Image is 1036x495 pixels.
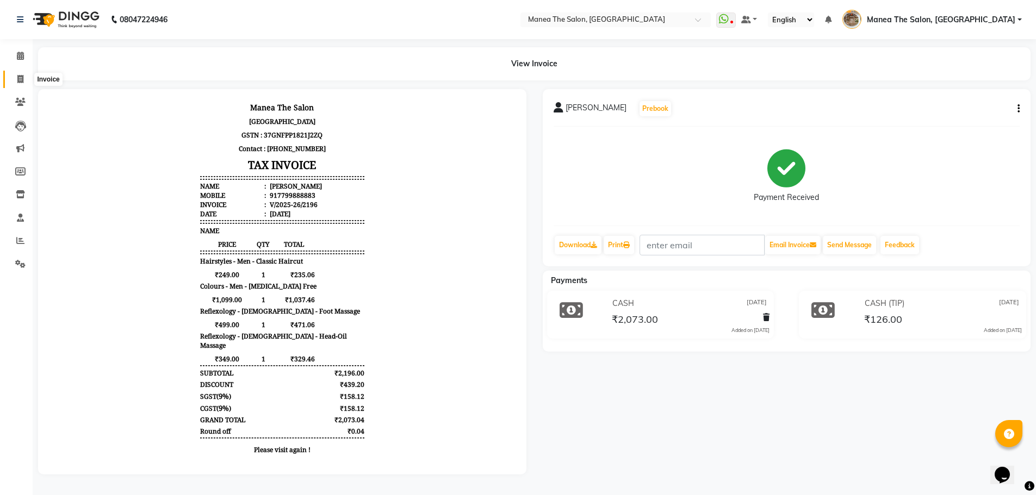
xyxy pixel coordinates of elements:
span: QTY [206,140,224,149]
span: SGST [151,292,168,301]
span: 1 [206,220,224,229]
span: Hairstyles - Men - Classic Haircut [151,156,254,166]
div: [DATE] [219,109,241,118]
p: Please visit again ! [151,345,315,354]
div: V/2025-26/2196 [219,100,269,109]
div: Date [151,109,217,118]
span: Manea The Salon, [GEOGRAPHIC_DATA] [867,14,1015,26]
div: ( ) [151,303,182,313]
div: Mobile [151,91,217,100]
div: DISCOUNT [151,280,184,289]
p: [GEOGRAPHIC_DATA] [151,15,315,28]
span: 1 [206,195,224,204]
span: ₹329.46 [224,254,266,264]
button: Email Invoice [765,236,821,254]
div: [PERSON_NAME] [219,82,273,91]
a: Print [604,236,634,254]
span: Colours - Men - [MEDICAL_DATA] Free [151,181,268,191]
span: 9% [170,303,180,313]
div: Invoice [34,73,62,86]
span: TOTAL [224,140,266,149]
a: Feedback [880,236,919,254]
span: ₹2,073.00 [612,313,658,328]
img: logo [28,4,102,35]
div: ₹2,196.00 [273,268,316,278]
span: ₹471.06 [224,220,266,229]
button: Prebook [640,101,671,116]
div: ₹158.12 [273,291,316,301]
div: GRAND TOTAL [151,315,196,324]
span: Reflexology - [DEMOGRAPHIC_DATA] - Foot Massage [151,206,311,216]
b: 08047224946 [120,4,168,35]
span: [PERSON_NAME] [566,102,626,117]
div: Invoice [151,100,217,109]
span: CASH [612,298,634,309]
span: ₹126.00 [864,313,902,328]
div: Payment Received [754,192,819,203]
span: Reflexology - [DEMOGRAPHIC_DATA] - Head-Oil Massage [151,231,315,250]
span: [DATE] [747,298,767,309]
div: Added on [DATE] [731,327,770,334]
input: enter email [640,235,765,255]
span: PRICE [151,140,206,149]
div: Name [151,82,217,91]
div: ₹2,073.04 [273,315,316,324]
span: : [215,91,217,100]
iframe: chat widget [990,452,1025,484]
span: Payments [551,275,587,285]
span: ₹349.00 [151,254,206,264]
span: [DATE] [999,298,1019,309]
div: Round off [151,327,182,336]
button: Send Message [823,236,876,254]
span: : [215,82,217,91]
span: ₹1,099.00 [151,195,206,204]
span: ₹499.00 [151,220,206,229]
span: NAME [151,126,170,135]
a: Download [555,236,601,254]
span: 1 [206,170,224,179]
span: : [215,109,217,118]
div: SUBTOTAL [151,268,184,278]
p: GSTN : 37GNFPP1821J2ZQ [151,28,315,42]
span: ₹1,037.46 [224,195,266,204]
div: ₹0.04 [273,327,316,336]
div: 917799888883 [219,91,266,100]
div: ₹439.20 [273,280,316,289]
span: ₹235.06 [224,170,266,179]
p: Contact : [PHONE_NUMBER] [151,42,315,55]
div: ₹158.12 [273,303,316,313]
span: CASH (TIP) [865,298,904,309]
div: ( ) [151,291,182,301]
span: ₹249.00 [151,170,206,179]
span: 9% [170,291,180,301]
div: View Invoice [38,47,1031,80]
span: : [215,100,217,109]
span: 1 [206,254,224,264]
span: CGST [151,304,168,313]
div: Added on [DATE] [984,327,1022,334]
img: Manea The Salon, Kanuru [842,10,861,29]
h3: TAX INVOICE [151,55,315,74]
